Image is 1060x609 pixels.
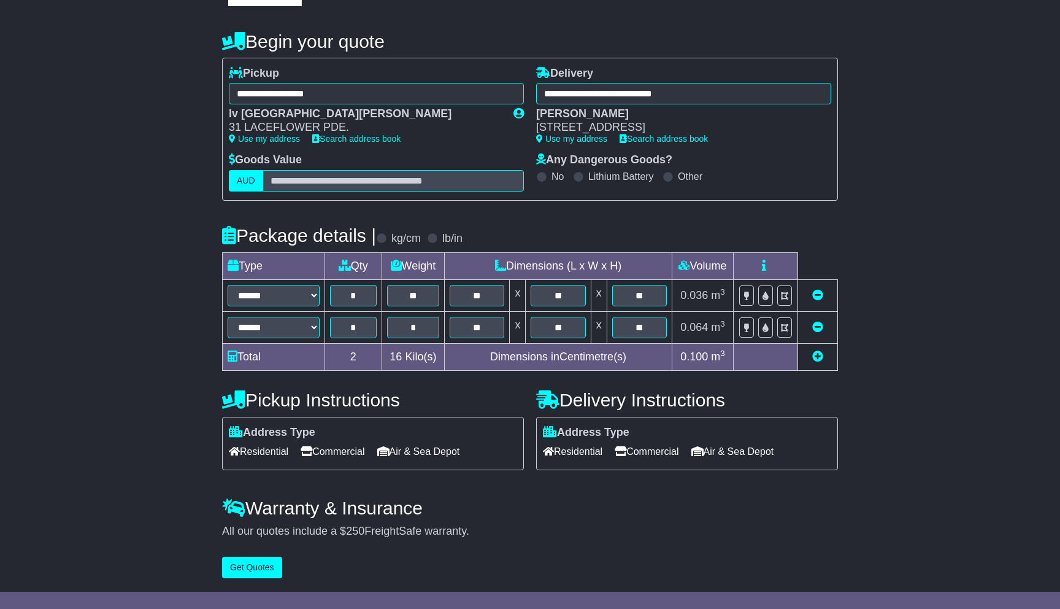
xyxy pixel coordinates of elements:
td: Dimensions (L x W x H) [445,252,672,279]
h4: Pickup Instructions [222,390,524,410]
a: Remove this item [812,321,823,333]
td: Type [223,252,325,279]
a: Use my address [229,134,300,144]
label: No [551,171,564,182]
label: kg/cm [391,232,421,246]
td: Total [223,343,325,370]
td: x [591,279,607,311]
label: Address Type [543,426,629,440]
span: m [711,289,725,301]
label: Lithium Battery [588,171,654,182]
h4: Package details | [222,225,376,246]
td: x [510,279,526,311]
span: 0.036 [680,289,708,301]
a: Use my address [536,134,607,144]
td: Qty [325,252,382,279]
a: Search address book [312,134,401,144]
td: x [510,311,526,343]
label: Delivery [536,67,593,80]
span: Commercial [301,442,364,461]
div: 31 LACEFLOWER PDE. [229,121,501,134]
a: Remove this item [812,289,823,301]
span: Residential [229,442,288,461]
span: 0.064 [680,321,708,333]
sup: 3 [720,319,725,328]
span: Residential [543,442,602,461]
h4: Warranty & Insurance [222,498,838,518]
h4: Delivery Instructions [536,390,838,410]
h4: Begin your quote [222,31,838,52]
td: Kilo(s) [382,343,445,370]
label: Any Dangerous Goods? [536,153,672,167]
td: Volume [672,252,733,279]
td: Dimensions in Centimetre(s) [445,343,672,370]
span: Air & Sea Depot [691,442,774,461]
td: Weight [382,252,445,279]
label: Other [678,171,702,182]
span: m [711,321,725,333]
td: x [591,311,607,343]
label: Pickup [229,67,279,80]
div: Iv [GEOGRAPHIC_DATA][PERSON_NAME] [229,107,501,121]
sup: 3 [720,287,725,297]
a: Add new item [812,351,823,363]
button: Get Quotes [222,557,282,578]
a: Search address book [620,134,708,144]
div: [PERSON_NAME] [536,107,819,121]
span: Air & Sea Depot [377,442,460,461]
td: 2 [325,343,382,370]
label: Goods Value [229,153,302,167]
span: 250 [346,525,364,537]
sup: 3 [720,349,725,358]
span: Commercial [615,442,678,461]
div: All our quotes include a $ FreightSafe warranty. [222,525,838,538]
label: Address Type [229,426,315,440]
span: 0.100 [680,351,708,363]
label: AUD [229,170,263,192]
div: [STREET_ADDRESS] [536,121,819,134]
span: 16 [390,351,402,363]
label: lb/in [442,232,463,246]
span: m [711,351,725,363]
